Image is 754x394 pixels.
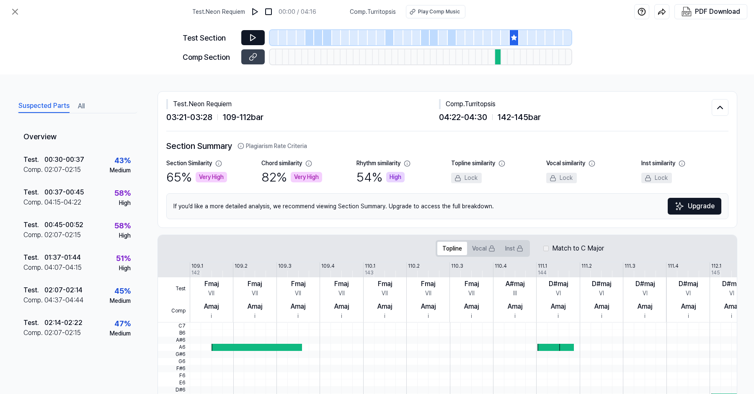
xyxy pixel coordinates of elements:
[44,263,82,273] div: 04:07 - 04:15
[158,330,190,337] span: B6
[238,142,307,151] button: Plagiarism Rate Criteria
[641,159,675,168] div: Inst similarity
[23,328,44,338] div: Comp .
[334,302,349,312] div: Amaj
[279,8,316,16] div: 00:00 / 04:16
[686,289,691,298] div: VI
[556,289,561,298] div: VI
[625,262,635,270] div: 111.3
[451,262,463,270] div: 110.3
[688,312,689,320] div: i
[641,173,672,183] div: Lock
[552,243,604,253] label: Match to C Major
[418,8,460,15] div: Play Comp Music
[644,312,646,320] div: i
[119,231,131,240] div: High
[44,230,81,240] div: 02:07 - 02:15
[23,197,44,207] div: Comp .
[248,279,262,289] div: Fmaj
[506,279,524,289] div: A#maj
[408,262,420,270] div: 110.2
[291,302,305,312] div: Amaj
[729,289,734,298] div: VI
[166,168,227,187] div: 65 %
[638,302,652,312] div: Amaj
[421,302,436,312] div: Amaj
[116,253,131,264] div: 51 %
[114,285,131,297] div: 45 %
[338,289,345,298] div: VII
[158,365,190,372] span: F#6
[252,289,258,298] div: VII
[384,312,385,320] div: i
[467,242,500,255] button: Vocal
[158,322,190,330] span: C7
[251,8,259,16] img: play
[643,289,648,298] div: VI
[23,285,44,295] div: Test .
[350,8,396,16] span: Comp . Turritopsis
[451,159,495,168] div: Topline similarity
[166,111,212,123] span: 03:21 - 03:28
[191,262,203,270] div: 109.1
[119,264,131,273] div: High
[17,125,137,149] div: Overview
[278,262,292,270] div: 109.3
[23,230,44,240] div: Comp .
[295,289,301,298] div: VII
[321,262,335,270] div: 109.4
[23,253,44,263] div: Test .
[508,302,522,312] div: Amaj
[44,253,81,263] div: 01:37 - 01:44
[158,277,190,300] span: Test
[546,159,585,168] div: Vocal similarity
[158,351,190,358] span: G#6
[558,312,559,320] div: i
[406,5,465,18] button: Play Comp Music
[681,302,696,312] div: Amaj
[365,269,374,276] div: 143
[549,279,568,289] div: D#maj
[44,165,81,175] div: 02:07 - 02:15
[211,312,212,320] div: i
[235,262,248,270] div: 109.2
[695,6,740,17] div: PDF Download
[471,312,472,320] div: i
[711,262,721,270] div: 112.1
[291,172,322,182] div: Very High
[297,312,299,320] div: i
[382,289,388,298] div: VII
[638,8,646,16] img: help
[668,198,721,215] button: Upgrade
[110,166,131,175] div: Medium
[119,199,131,207] div: High
[44,197,81,207] div: 04:15 - 04:22
[44,295,84,305] div: 04:37 - 04:44
[594,302,609,312] div: Amaj
[261,159,302,168] div: Chord similarity
[513,289,517,298] div: III
[114,155,131,166] div: 43 %
[23,165,44,175] div: Comp .
[498,111,541,123] span: 142 - 145 bar
[23,187,44,197] div: Test .
[23,318,44,328] div: Test .
[538,262,547,270] div: 111.1
[110,329,131,338] div: Medium
[635,279,655,289] div: D#maj
[495,262,507,270] div: 110.4
[204,302,219,312] div: Amaj
[386,172,405,182] div: High
[341,312,342,320] div: i
[731,312,732,320] div: i
[601,312,602,320] div: i
[44,328,81,338] div: 02:07 - 02:15
[439,111,487,123] span: 04:22 - 04:30
[261,168,322,187] div: 82 %
[44,220,83,230] div: 00:45 - 00:52
[44,318,83,328] div: 02:14 - 02:22
[668,198,721,215] a: SparklesUpgrade
[158,379,190,386] span: E6
[464,302,479,312] div: Amaj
